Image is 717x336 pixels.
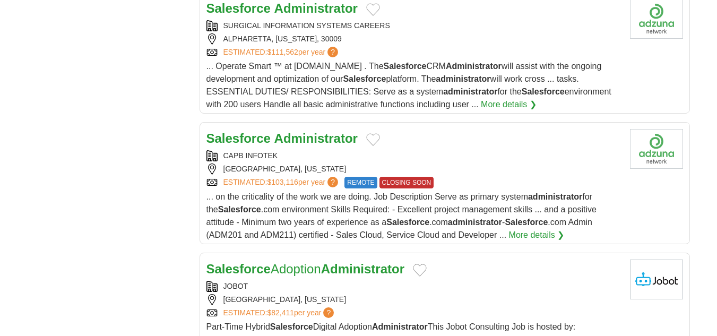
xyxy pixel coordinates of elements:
button: Add to favorite jobs [366,133,380,146]
strong: Salesforce [218,205,261,214]
strong: Administrator [446,62,502,71]
span: $82,411 [267,308,294,317]
span: $111,562 [267,48,298,56]
div: CAPB INFOTEK [206,150,621,161]
strong: administrator [448,218,502,227]
span: ? [323,307,334,318]
a: More details ❯ [509,229,565,242]
a: Salesforce Administrator [206,1,358,15]
strong: Salesforce [384,62,427,71]
strong: Salesforce [343,74,386,83]
a: SalesforceAdoptionAdministrator [206,262,405,276]
div: [GEOGRAPHIC_DATA], [US_STATE] [206,163,621,175]
img: Jobot logo [630,260,683,299]
strong: Salesforce [206,262,271,276]
span: ... Operate Smart ™ at [DOMAIN_NAME] . The CRM will assist with the ongoing development and optim... [206,62,611,109]
a: ESTIMATED:$82,411per year? [223,307,336,318]
span: ... on the criticality of the work we are doing. Job Description Serve as primary system for the ... [206,192,597,239]
a: Salesforce Administrator [206,131,358,145]
a: More details ❯ [481,98,537,111]
strong: administrator [443,87,497,96]
a: ESTIMATED:$111,562per year? [223,47,341,58]
div: [GEOGRAPHIC_DATA], [US_STATE] [206,294,621,305]
strong: administrator [436,74,490,83]
div: SURGICAL INFORMATION SYSTEMS CAREERS [206,20,621,31]
span: REMOTE [344,177,377,188]
img: Company logo [630,129,683,169]
a: ESTIMATED:$103,116per year? [223,177,341,188]
strong: Administrator [372,322,428,331]
button: Add to favorite jobs [413,264,427,277]
div: ALPHARETTA, [US_STATE], 30009 [206,33,621,45]
strong: Salesforce [206,131,271,145]
strong: Salesforce [206,1,271,15]
a: JOBOT [223,282,248,290]
strong: Salesforce [386,218,429,227]
strong: Salesforce [522,87,565,96]
strong: administrator [528,192,582,201]
span: ? [327,47,338,57]
button: Add to favorite jobs [366,3,380,16]
span: ? [327,177,338,187]
span: $103,116 [267,178,298,186]
strong: Administrator [274,1,358,15]
strong: Salesforce [505,218,548,227]
strong: Salesforce [270,322,313,331]
strong: Administrator [274,131,358,145]
strong: Administrator [321,262,404,276]
span: CLOSING SOON [379,177,434,188]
